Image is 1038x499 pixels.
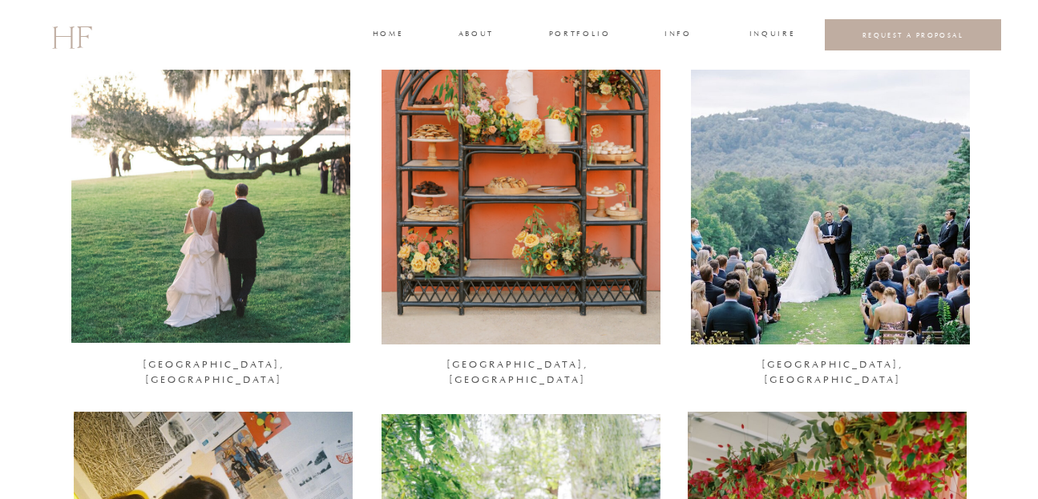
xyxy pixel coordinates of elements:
a: portfolio [549,28,609,42]
a: [GEOGRAPHIC_DATA], [GEOGRAPHIC_DATA] [713,357,953,379]
a: INFO [664,28,693,42]
a: HF [51,12,91,58]
a: REQUEST A PROPOSAL [838,30,989,39]
a: [GEOGRAPHIC_DATA], [GEOGRAPHIC_DATA] [398,357,638,379]
a: INQUIRE [749,28,793,42]
a: about [458,28,492,42]
a: home [373,28,402,42]
a: [GEOGRAPHIC_DATA], [GEOGRAPHIC_DATA] [94,357,334,379]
